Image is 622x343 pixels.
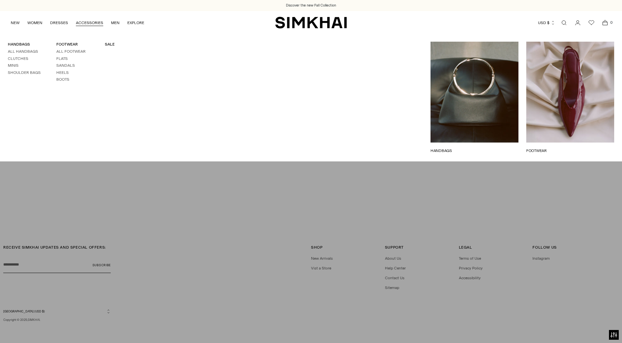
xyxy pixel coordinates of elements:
button: USD $ [538,16,555,30]
a: Discover the new Fall Collection [286,3,336,8]
a: ACCESSORIES [76,16,103,30]
a: DRESSES [50,16,68,30]
a: Go to the account page [571,16,584,29]
a: SIMKHAI [275,16,347,29]
a: Open search modal [558,16,571,29]
a: MEN [111,16,120,30]
a: WOMEN [27,16,42,30]
a: EXPLORE [127,16,144,30]
a: Open cart modal [599,16,612,29]
a: Wishlist [585,16,598,29]
span: 0 [608,20,614,25]
a: NEW [11,16,20,30]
